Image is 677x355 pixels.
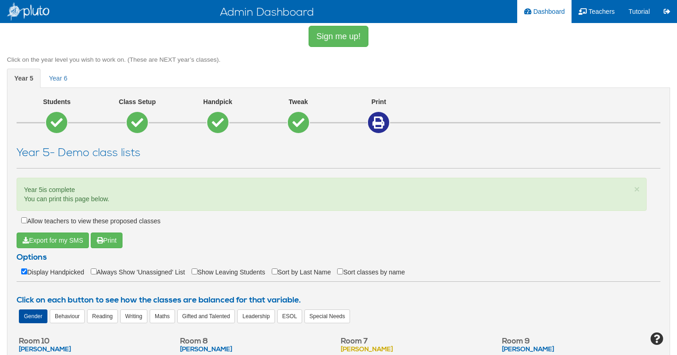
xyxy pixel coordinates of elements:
div: Handpick [185,97,251,111]
h3: - Demo class lists [17,147,500,159]
div: Writing [120,309,147,323]
input: Sort classes by name [337,268,343,274]
span: Teachers [589,8,615,15]
label: Always Show 'Unassigned' List [86,267,185,277]
span: You can print this page below. [24,195,110,203]
input: Sort by Last Name [272,268,278,274]
label: Display Handpicked [17,267,84,277]
h4: Room 7 [338,332,500,346]
div: ESOL [277,309,302,323]
h4: [PERSON_NAME] [178,345,339,354]
div: Reading [87,309,118,323]
span: year 5 [17,146,50,160]
label: Show Leaving Students [187,267,265,277]
h4: [PERSON_NAME] [17,345,178,354]
h4: Room 9 [500,332,661,346]
div: Behaviour [50,309,85,323]
h1: Admin Dashboard [7,9,477,16]
input: Always Show 'Unassigned' List [91,268,97,274]
input: Show Leaving Students [192,268,198,274]
button: Export for my SMS [17,233,89,248]
span: is complete [42,186,75,193]
h4: [PERSON_NAME] [500,345,661,354]
label: Sort classes by name [333,267,405,277]
div: Special Needs [304,309,350,323]
label: Sort by Last Name [267,267,331,277]
h4: Click on each button to see how the classes are balanced for that variable. [17,296,660,305]
div: Students [23,97,90,111]
a: Sign me up! [309,26,368,47]
input: Display Handpicked [21,268,27,274]
label: Allow teachers to view these proposed classes [17,215,160,226]
div: Leadership [237,309,274,323]
div: Print [345,97,412,111]
div: Gender [19,309,47,323]
small: Click on the year level you wish to work on. (These are NEXT year’s classes). [7,56,221,63]
div: Maths [150,309,175,323]
a: year 5 [7,69,41,88]
h4: Room 8 [178,332,339,346]
div: Gifted and Talented [177,309,235,323]
div: Class Setup [104,97,171,111]
span: year 6 [49,75,67,82]
a: year 6 [41,69,75,88]
button: Print [91,233,123,248]
h4: [PERSON_NAME] [338,345,500,354]
div: Tweak [265,97,332,111]
span: year 5 [24,186,42,193]
span: × [634,184,640,194]
span: year 5 [14,75,33,82]
input: Allow teachers to view these proposed classes [21,217,27,223]
h4: Options [17,253,660,262]
h4: Room 10 [17,332,178,346]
